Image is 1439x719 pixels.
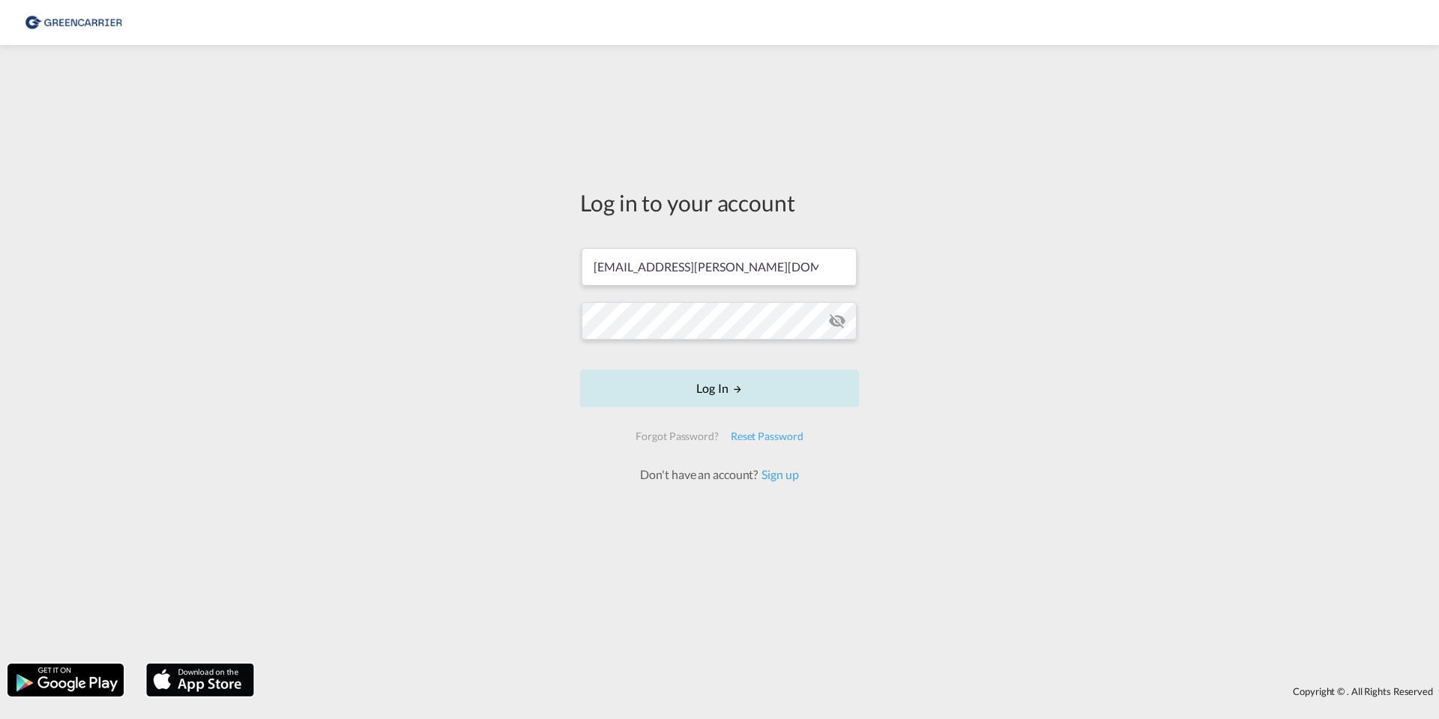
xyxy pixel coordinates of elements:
md-icon: icon-eye-off [828,312,846,330]
a: Sign up [758,467,798,481]
img: google.png [6,662,125,698]
img: b0b18ec08afe11efb1d4932555f5f09d.png [22,6,124,40]
div: Forgot Password? [630,423,724,450]
div: Don't have an account? [624,466,815,483]
input: Enter email/phone number [582,248,857,286]
button: LOGIN [580,370,859,407]
div: Log in to your account [580,187,859,218]
div: Reset Password [725,423,809,450]
div: Copyright © . All Rights Reserved [262,679,1439,704]
img: apple.png [145,662,256,698]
